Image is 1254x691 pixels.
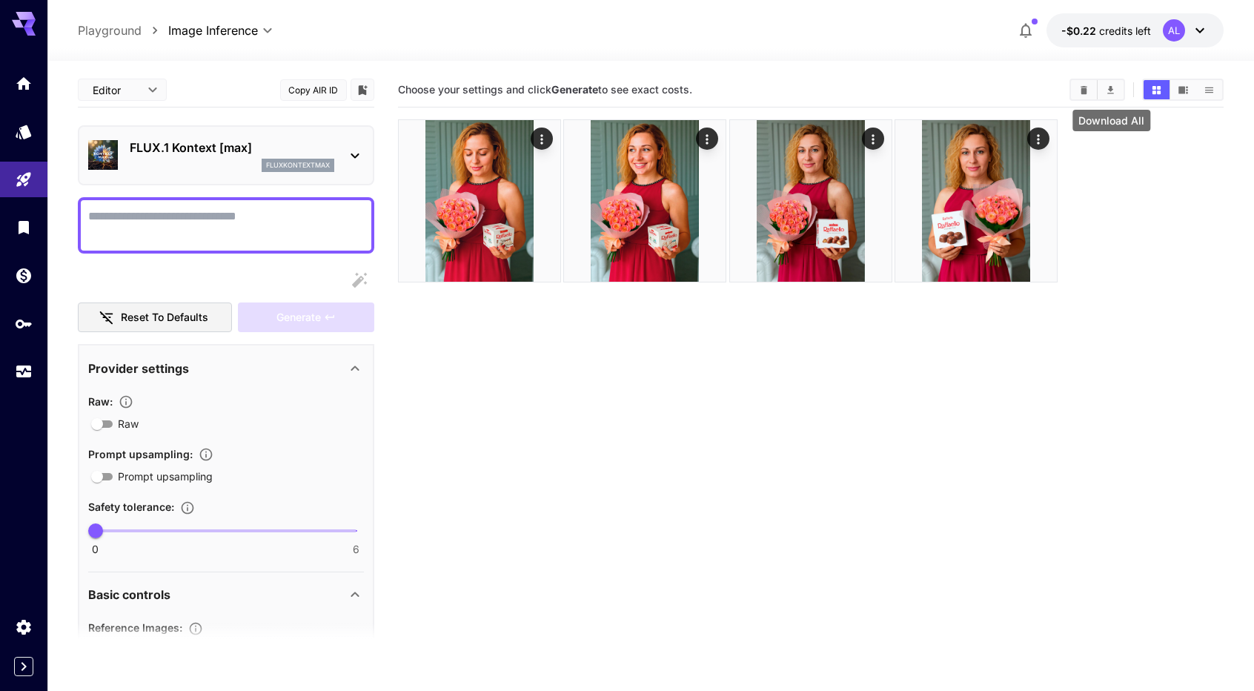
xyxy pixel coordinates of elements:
img: Z [895,120,1057,282]
nav: breadcrumb [78,22,168,39]
div: Actions [531,128,553,150]
div: AL [1163,19,1185,42]
p: FLUX.1 Kontext [max] [130,139,334,156]
span: -$0.22 [1061,24,1099,37]
span: Reference Images : [88,621,182,634]
div: Actions [697,128,719,150]
div: Wallet [15,266,33,285]
div: Playground [15,171,33,189]
span: Raw [118,416,139,432]
button: Controls the tolerance level for input and output content moderation. Lower values apply stricter... [174,500,201,515]
img: Z [564,120,726,282]
div: -$0.21968 [1061,23,1151,39]
div: Home [15,74,33,93]
span: Raw : [88,395,113,408]
span: Editor [93,82,139,98]
span: Image Inference [168,22,258,39]
button: Enables automatic enhancement and expansion of the input prompt to improve generation quality and... [193,447,219,462]
div: Library [15,218,33,237]
span: Prompt upsampling : [88,448,193,460]
div: Actions [862,128,884,150]
div: Clear ImagesDownload All [1069,79,1125,101]
span: 6 [353,542,359,557]
b: Generate [551,83,598,96]
span: 0 [92,542,99,557]
span: Prompt upsampling [118,469,213,484]
button: -$0.21968AL [1046,13,1224,47]
div: Actions [1028,128,1050,150]
div: Basic controls [88,577,364,612]
span: Choose your settings and click to see exact costs. [398,83,692,96]
div: Provider settings [88,351,364,386]
div: API Keys [15,314,33,333]
img: Z [399,120,560,282]
div: Settings [15,618,33,636]
div: Download All [1072,110,1150,131]
div: FLUX.1 Kontext [max]fluxkontextmax [88,133,364,178]
button: Reset to defaults [78,302,232,333]
button: Show images in video view [1170,80,1196,99]
img: 9k= [730,120,892,282]
button: Download All [1098,80,1124,99]
p: Provider settings [88,360,189,377]
button: Upload a reference image to guide the result. This is needed for Image-to-Image or Inpainting. Su... [182,621,209,636]
p: Basic controls [88,586,170,604]
button: Add to library [356,81,369,99]
span: Safety tolerance : [88,500,174,513]
button: Controls the level of post-processing applied to generated images. [113,394,139,409]
p: fluxkontextmax [266,160,330,171]
button: Expand sidebar [14,657,33,676]
button: Copy AIR ID [280,79,347,101]
a: Playground [78,22,142,39]
div: Usage [15,363,33,381]
div: Show images in grid viewShow images in video viewShow images in list view [1142,79,1224,101]
button: Clear Images [1071,80,1097,99]
div: Models [15,122,33,141]
span: credits left [1099,24,1151,37]
button: Show images in grid view [1144,80,1170,99]
button: Show images in list view [1196,80,1222,99]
